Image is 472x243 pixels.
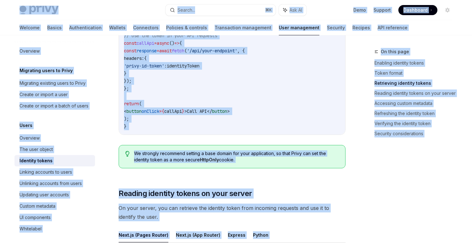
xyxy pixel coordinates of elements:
span: Dashboard [403,7,428,13]
span: : [164,63,167,69]
span: fetch [172,48,184,54]
a: Token format [374,68,458,78]
a: Security [327,20,345,35]
span: }; [124,86,129,91]
span: } [124,124,126,129]
a: Whitelabel [14,223,95,234]
button: Next.js (App Router) [176,228,220,242]
h5: Users [20,122,32,129]
a: Linking accounts to users [14,166,95,178]
span: const [124,40,137,46]
a: API reference [378,20,407,35]
span: Ask AI [289,7,302,13]
span: ⌘ K [265,8,272,13]
a: Recipes [352,20,370,35]
h5: Migrating users to Privy [20,67,73,74]
button: Search...⌘K [166,4,276,16]
a: Create or import a user [14,89,95,100]
div: Overview [20,134,40,142]
strong: HttpOnly [200,157,219,162]
a: Security considerations [374,129,458,139]
span: Call API [187,108,207,114]
span: < [124,108,126,114]
div: Search... [177,6,195,14]
a: Verifying the identity token [374,119,458,129]
a: Custom metadata [14,200,95,212]
button: Express [228,228,245,242]
span: const [124,48,137,54]
div: Create or import a user [20,91,68,98]
span: = [157,48,159,54]
span: On this page [381,48,409,55]
a: Wallets [109,20,126,35]
span: async [157,40,169,46]
a: Transaction management [215,20,271,35]
span: { [179,40,182,46]
a: Unlinking accounts from users [14,178,95,189]
span: response [137,48,157,54]
a: UI components [14,212,95,223]
div: Create or import a batch of users [20,102,88,110]
span: , { [237,48,245,54]
a: Updating user accounts [14,189,95,200]
span: => [174,40,179,46]
div: Custom metadata [20,202,55,210]
span: } [124,71,126,76]
a: Refreshing the identity token [374,108,458,119]
div: Identity tokens [20,157,53,165]
a: Enabling identity tokens [374,58,458,68]
span: = [159,108,162,114]
a: Identity tokens [14,155,95,166]
div: Migrating existing users to Privy [20,79,86,87]
span: '/api/your-endpoint' [187,48,237,54]
span: }); [124,78,132,84]
div: UI components [20,214,51,221]
div: Whitelabel [20,225,42,233]
span: </ [207,108,212,114]
a: Reading identity tokens on your server [374,88,458,98]
span: 'privy-id-token' [124,63,164,69]
span: ( [184,48,187,54]
span: = [154,40,157,46]
button: Python [253,228,268,242]
a: Accessing custom metadata [374,98,458,108]
span: identityToken [167,63,199,69]
button: Ask AI [279,4,306,16]
a: Dashboard [398,5,437,15]
span: button [126,108,142,114]
span: callApi [164,108,182,114]
span: ( [139,101,142,107]
span: { [162,108,164,114]
button: Next.js (Pages Router) [119,228,168,242]
button: Toggle dark mode [442,5,452,15]
div: Updating user accounts [20,191,69,199]
span: // Use the token in your API requests [124,33,217,38]
a: User management [279,20,319,35]
span: Reading identity tokens on your server [119,188,252,199]
img: light logo [20,6,59,14]
span: > [227,108,230,114]
a: Welcome [20,20,40,35]
a: Basics [47,20,62,35]
a: Retrieving identity tokens [374,78,458,88]
span: () [169,40,174,46]
a: Connectors [133,20,159,35]
a: Demo [353,7,366,13]
a: The user object [14,144,95,155]
svg: Tip [125,151,130,157]
a: Create or import a batch of users [14,100,95,112]
a: Overview [14,132,95,144]
span: await [159,48,172,54]
div: The user object [20,146,53,153]
span: We strongly recommend setting a base domain for your application, so that Privy can set the ident... [134,150,339,163]
div: Linking accounts to users [20,168,72,176]
span: > [184,108,187,114]
span: onClick [142,108,159,114]
span: headers: [124,55,144,61]
span: ); [124,116,129,122]
a: Support [374,7,391,13]
span: { [144,55,147,61]
a: Authentication [69,20,102,35]
span: return [124,101,139,107]
a: Migrating existing users to Privy [14,78,95,89]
